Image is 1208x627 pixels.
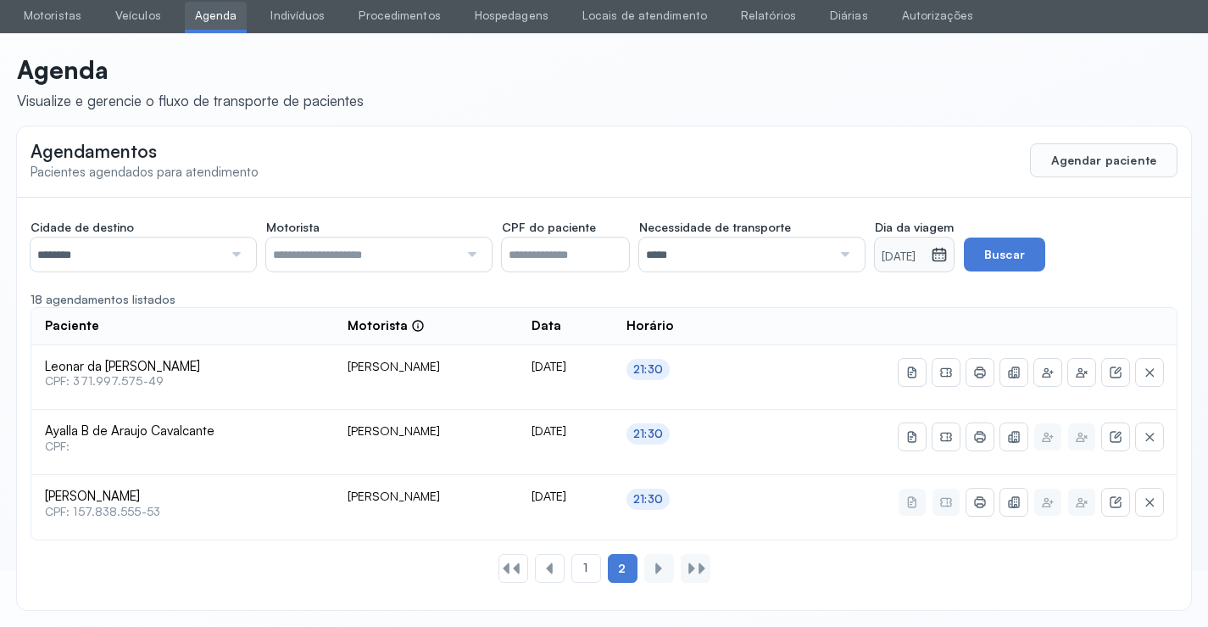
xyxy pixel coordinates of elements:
span: Necessidade de transporte [639,220,791,235]
div: [PERSON_NAME] [348,489,504,504]
span: CPF: 157.838.555-53 [45,505,320,519]
span: Cidade de destino [31,220,134,235]
a: Motoristas [14,2,92,30]
a: Procedimentos [348,2,450,30]
div: 18 agendamentos listados [31,292,1177,307]
span: Ayalla B de Araujo Cavalcante [45,423,320,439]
button: Buscar [964,238,1045,272]
div: [DATE] [532,423,599,439]
span: 2 [618,561,626,576]
div: [DATE] [532,359,599,374]
a: Indivíduos [260,2,335,30]
span: Motorista [266,220,320,235]
div: 21:30 [633,492,663,507]
span: Pacientes agendados para atendimento [31,164,259,180]
a: Relatórios [731,2,806,30]
a: Veículos [105,2,171,30]
a: Hospedagens [465,2,559,30]
p: Agenda [17,54,364,85]
span: [PERSON_NAME] [45,489,320,505]
a: Locais de atendimento [572,2,717,30]
div: Motorista [348,318,425,334]
span: CPF: [45,439,320,454]
span: Dia da viagem [875,220,954,235]
a: Autorizações [892,2,983,30]
div: Visualize e gerencie o fluxo de transporte de pacientes [17,92,364,109]
span: CPF: 371.997.575-49 [45,374,320,389]
a: Agenda [185,2,248,30]
span: Horário [626,318,674,334]
a: Diárias [820,2,878,30]
span: Paciente [45,318,99,334]
span: CPF do paciente [502,220,596,235]
div: [DATE] [532,489,599,504]
span: Agendamentos [31,140,157,162]
div: [PERSON_NAME] [348,423,504,439]
div: 21:30 [633,427,663,441]
span: Data [532,318,561,334]
div: [PERSON_NAME] [348,359,504,374]
small: [DATE] [882,249,924,266]
div: 21:30 [633,362,663,377]
span: Leonar da [PERSON_NAME] [45,359,320,375]
span: 1 [583,561,587,575]
button: Agendar paciente [1030,143,1177,177]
